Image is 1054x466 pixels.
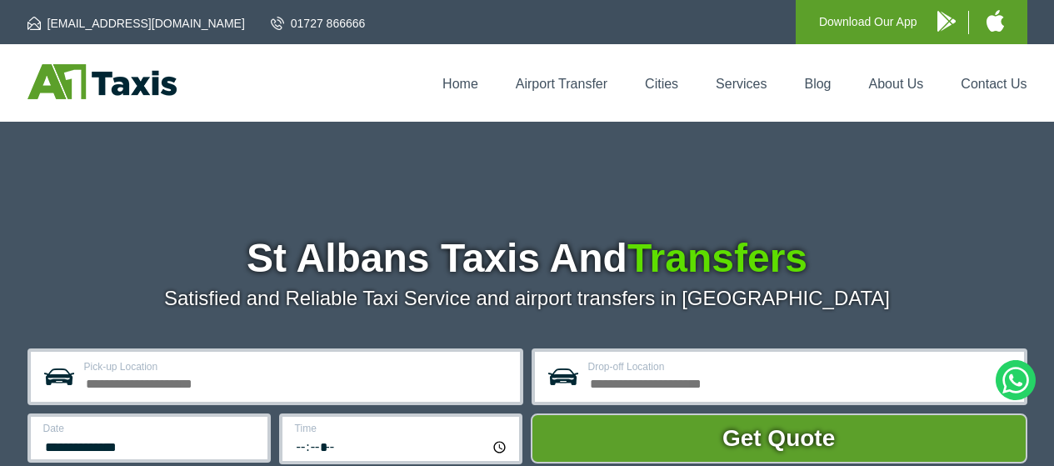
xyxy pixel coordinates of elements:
[27,287,1027,310] p: Satisfied and Reliable Taxi Service and airport transfers in [GEOGRAPHIC_DATA]
[43,423,257,433] label: Date
[531,413,1027,463] button: Get Quote
[869,77,924,91] a: About Us
[84,362,510,372] label: Pick-up Location
[627,236,807,280] span: Transfers
[27,15,245,32] a: [EMAIL_ADDRESS][DOMAIN_NAME]
[819,12,917,33] p: Download Our App
[961,77,1027,91] a: Contact Us
[716,77,767,91] a: Services
[442,77,478,91] a: Home
[295,423,509,433] label: Time
[588,362,1014,372] label: Drop-off Location
[987,10,1004,32] img: A1 Taxis iPhone App
[937,11,956,32] img: A1 Taxis Android App
[27,238,1027,278] h1: St Albans Taxis And
[645,77,678,91] a: Cities
[516,77,607,91] a: Airport Transfer
[804,77,831,91] a: Blog
[27,64,177,99] img: A1 Taxis St Albans LTD
[271,15,366,32] a: 01727 866666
